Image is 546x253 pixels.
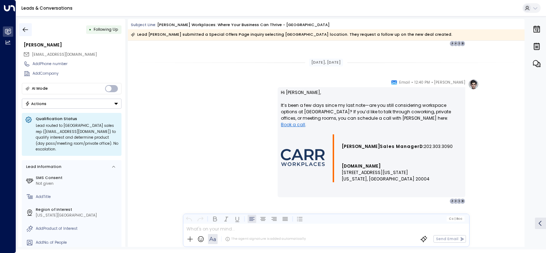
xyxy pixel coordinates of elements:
span: 12:40 PM [415,79,430,86]
div: 4 [453,41,459,46]
div: AI Mode [32,85,48,92]
div: AddPhone number [33,61,121,67]
span: [EMAIL_ADDRESS][DOMAIN_NAME] [32,52,97,57]
span: D: [420,143,424,150]
div: S [456,198,462,204]
div: Lead routed to [GEOGRAPHIC_DATA] sales rep ([EMAIL_ADDRESS][DOMAIN_NAME]) to qualify interest and... [36,123,118,153]
div: AddProduct of Interest [36,226,119,232]
button: Actions [22,99,121,109]
span: | [454,217,455,220]
img: profile-logo.png [468,79,479,90]
p: Hi [PERSON_NAME], It’s been a few days since my last note—are you still considering workspace opt... [281,89,462,134]
button: Undo [185,214,193,223]
span: Subject Line: [131,22,157,28]
button: Cc|Bcc [447,216,465,221]
div: [PERSON_NAME] [24,42,121,48]
div: A [450,41,455,46]
span: Following Up [94,27,118,32]
label: SMS Consent [36,175,119,181]
div: 4 [453,198,459,204]
div: Signature [281,134,462,182]
button: Redo [196,214,204,223]
label: Region of Interest [36,207,119,213]
a: Book a call [281,121,305,128]
div: B [460,41,466,46]
div: AddTitle [36,194,119,200]
img: AIorK4wmdUJwxG-Ohli4_RqUq38BnJAHKKEYH_xSlvu27wjOc-0oQwkM4SVe9z6dKjMHFqNbWJnNn1sJRSAT [281,149,325,166]
a: [DOMAIN_NAME] [342,163,381,169]
span: • [411,79,413,86]
span: Sales Manager [380,143,420,150]
div: S [456,41,462,46]
div: Actions [25,101,47,106]
div: Not given [36,181,119,187]
div: [DATE], [DATE] [309,59,343,66]
div: AddNo. of People [36,240,119,245]
div: Lead Information [24,164,61,170]
div: AddCompany [33,71,121,76]
span: Cc Bcc [449,217,462,220]
span: 202.303.3090 [424,143,453,150]
a: Leads & Conversations [21,5,73,11]
span: • [431,79,433,86]
div: [PERSON_NAME] Workplaces: Where Your Business Can Thrive - [GEOGRAPHIC_DATA] [157,22,330,28]
div: Button group with a nested menu [22,99,121,109]
div: A [450,198,455,204]
span: Email [399,79,410,86]
div: Lead [PERSON_NAME] submitted a Special Offers Page inquiry selecting [GEOGRAPHIC_DATA] location. ... [131,31,452,38]
div: B [460,198,466,204]
span: [PERSON_NAME] [342,143,380,150]
div: • [89,25,91,34]
span: [PERSON_NAME] [434,79,465,86]
div: The agent signature is added automatically [225,237,306,242]
span: [STREET_ADDRESS][US_STATE] [US_STATE], [GEOGRAPHIC_DATA] 20004 [342,169,430,182]
div: [US_STATE][GEOGRAPHIC_DATA] [36,213,119,218]
span: business@proyectador.com [32,52,97,58]
p: Qualification Status [36,116,118,121]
